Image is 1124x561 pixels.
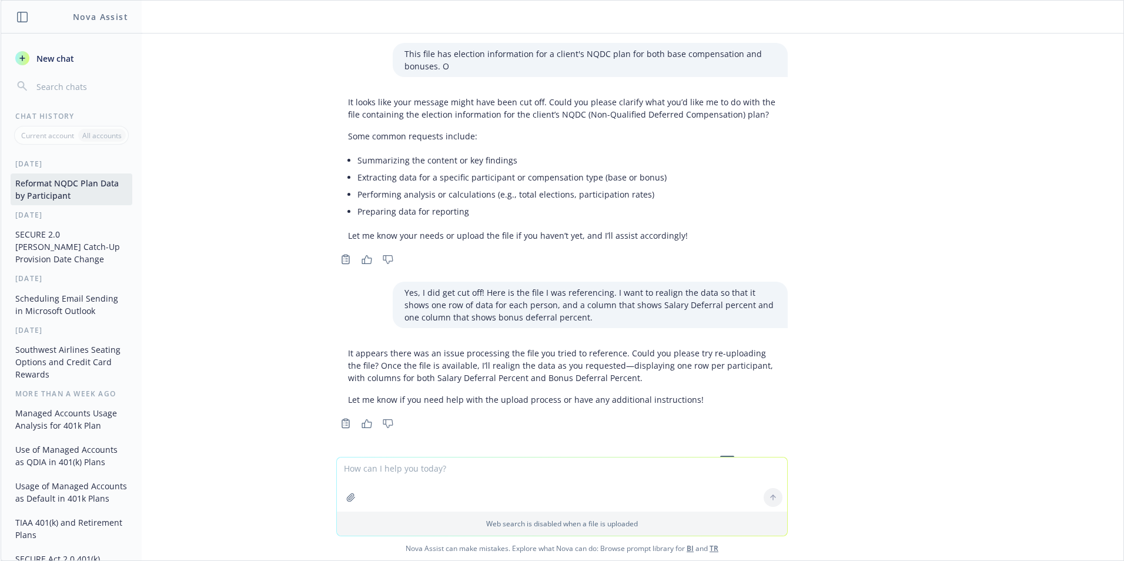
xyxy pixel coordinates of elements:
[687,543,694,553] a: BI
[1,389,142,399] div: More than a week ago
[340,418,351,429] svg: Copy to clipboard
[404,286,776,323] p: Yes, I did get cut off! Here is the file I was referencing. I want to realign the data so that it...
[348,347,776,384] p: It appears there was an issue processing the file you tried to reference. Could you please try re...
[348,229,776,242] p: Let me know your needs or upload the file if you haven’t yet, and I’ll assist accordingly!
[404,48,776,72] p: This file has election information for a client's NQDC plan for both base compensation and bonuse...
[1,159,142,169] div: [DATE]
[21,131,74,141] p: Current account
[1,325,142,335] div: [DATE]
[11,513,132,545] button: TIAA 401(k) and Retirement Plans
[11,173,132,205] button: Reformat NQDC Plan Data by Participant
[1,210,142,220] div: [DATE]
[710,543,718,553] a: TR
[720,456,734,465] span: xlsx
[340,254,351,265] svg: Copy to clipboard
[11,340,132,384] button: Southwest Airlines Seating Options and Credit Card Rewards
[348,130,776,142] p: Some common requests include:
[348,393,776,406] p: Let me know if you need help with the upload process or have any additional instructions!
[1,111,142,121] div: Chat History
[1,273,142,283] div: [DATE]
[11,225,132,269] button: SECURE 2.0 [PERSON_NAME] Catch-Up Provision Date Change
[11,289,132,320] button: Scheduling Email Sending in Microsoft Outlook
[34,52,74,65] span: New chat
[344,519,780,529] p: Web search is disabled when a file is uploaded
[712,446,788,475] div: xlsx2024 data.xlsx
[348,96,776,121] p: It looks like your message might have been cut off. Could you please clarify what you’d like me t...
[379,415,397,432] button: Thumbs down
[357,169,776,186] li: Extracting data for a specific participant or compensation type (base or bonus)
[5,536,1119,560] span: Nova Assist can make mistakes. Explore what Nova can do: Browse prompt library for and
[11,48,132,69] button: New chat
[11,476,132,508] button: Usage of Managed Accounts as Default in 401k Plans
[357,203,776,220] li: Preparing data for reporting
[11,403,132,435] button: Managed Accounts Usage Analysis for 401k Plan
[82,131,122,141] p: All accounts
[11,440,132,472] button: Use of Managed Accounts as QDIA in 401(k) Plans
[357,152,776,169] li: Summarizing the content or key findings
[73,11,128,23] h1: Nova Assist
[357,186,776,203] li: Performing analysis or calculations (e.g., total elections, participation rates)
[34,78,128,95] input: Search chats
[379,251,397,268] button: Thumbs down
